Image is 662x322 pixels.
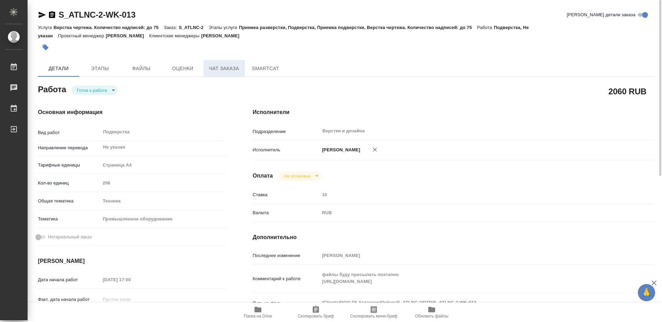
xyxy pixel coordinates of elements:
[38,296,100,303] p: Факт. дата начала работ
[38,25,53,30] p: Услуга
[38,108,225,116] h4: Основная информация
[567,11,635,18] span: [PERSON_NAME] детали заказа
[209,25,239,30] p: Этапы услуги
[100,178,225,188] input: Пустое поле
[253,172,273,180] h4: Оплата
[282,173,312,179] button: Не оплачена
[100,213,225,225] div: Промышленное оборудование
[106,33,149,38] p: [PERSON_NAME]
[149,33,201,38] p: Клиентские менеджеры
[641,285,652,300] span: 🙏
[100,195,225,207] div: Техника
[253,300,320,307] p: Путь на drive
[38,162,100,169] p: Тарифные единицы
[253,233,654,241] h4: Дополнительно
[320,250,621,261] input: Пустое поле
[253,128,320,135] p: Подразделение
[164,25,179,30] p: Заказ:
[38,129,100,136] p: Вид работ
[350,314,397,319] span: Скопировать мини-бриф
[320,269,621,287] textarea: файлы буду присылать поэтапно [URL][DOMAIN_NAME]
[415,314,449,319] span: Обновить файлы
[58,33,106,38] p: Проектный менеджер
[71,86,118,95] div: Готов к работе
[201,33,244,38] p: [PERSON_NAME]
[125,64,158,73] span: Файлы
[208,64,241,73] span: Чат заказа
[179,25,209,30] p: S_ATLNC-2
[298,314,334,319] span: Скопировать бриф
[287,303,345,322] button: Скопировать бриф
[278,171,321,181] div: Готов к работе
[403,303,461,322] button: Обновить файлы
[53,25,164,30] p: Верстка чертежа. Количество надписей: до 75
[638,284,655,301] button: 🙏
[253,252,320,259] p: Последнее изменение
[239,25,477,30] p: Приемка разверстки, Подверстка, Приемка подверстки, Верстка чертежа. Количество надписей: до 75
[59,10,136,19] a: S_ATLNC-2-WK-013
[320,207,621,219] div: RUB
[253,209,320,216] p: Валюта
[244,314,272,319] span: Папка на Drive
[75,87,109,93] button: Готов к работе
[367,142,382,157] button: Удалить исполнителя
[609,85,646,97] h2: 2060 RUB
[38,257,225,265] h4: [PERSON_NAME]
[253,275,320,282] p: Комментарий к работе
[38,83,66,95] h2: Работа
[253,191,320,198] p: Ставка
[253,146,320,153] p: Исполнитель
[253,108,654,116] h4: Исполнители
[100,159,225,171] div: Страница А4
[38,276,100,283] p: Дата начала работ
[166,64,199,73] span: Оценки
[345,303,403,322] button: Скопировать мини-бриф
[320,297,621,309] textarea: /Clients/ООО ГК Атлантис/Orders/S_ATLNC-2/DTP/S_ATLNC-2-WK-013
[38,40,53,55] button: Добавить тэг
[83,64,117,73] span: Этапы
[320,146,360,153] p: [PERSON_NAME]
[477,25,494,30] p: Работа
[100,294,161,304] input: Пустое поле
[38,180,100,187] p: Кол-во единиц
[38,216,100,222] p: Тематика
[229,303,287,322] button: Папка на Drive
[42,64,75,73] span: Детали
[38,198,100,205] p: Общая тематика
[249,64,282,73] span: SmartCat
[38,144,100,151] p: Направление перевода
[320,190,621,200] input: Пустое поле
[48,234,92,240] span: Нотариальный заказ
[100,275,161,285] input: Пустое поле
[48,11,56,19] button: Скопировать ссылку
[38,11,46,19] button: Скопировать ссылку для ЯМессенджера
